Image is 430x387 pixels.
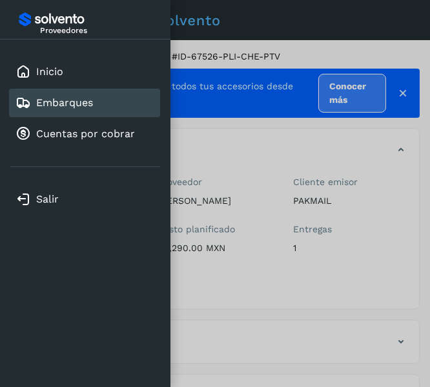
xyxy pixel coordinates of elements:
[36,96,93,109] a: Embarques
[9,185,160,214] div: Salir
[40,26,155,35] p: Proveedores
[9,58,160,86] div: Inicio
[9,120,160,148] div: Cuentas por cobrar
[9,89,160,117] div: Embarques
[36,65,63,78] a: Inicio
[36,127,135,140] a: Cuentas por cobrar
[36,193,59,205] a: Salir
